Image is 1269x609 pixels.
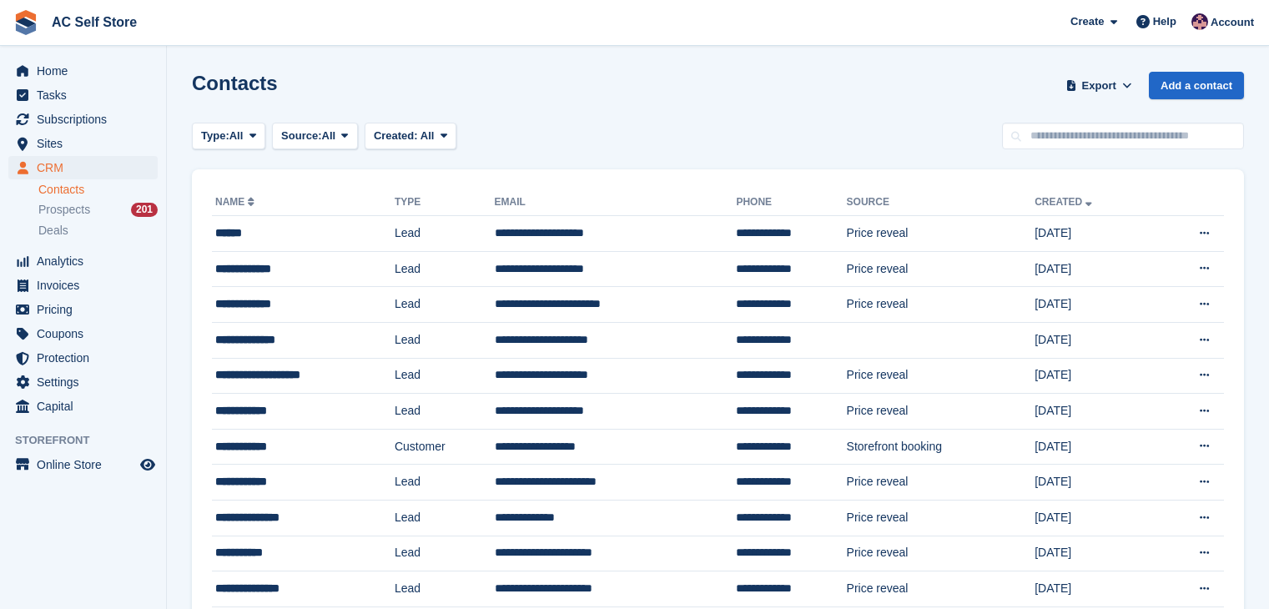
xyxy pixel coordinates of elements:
span: Help [1153,13,1176,30]
span: Online Store [37,453,137,476]
span: Pricing [37,298,137,321]
a: menu [8,83,158,107]
span: Capital [37,395,137,418]
td: [DATE] [1035,358,1155,394]
td: Lead [395,251,495,287]
td: Price reveal [847,287,1035,323]
a: menu [8,249,158,273]
span: Prospects [38,202,90,218]
span: Tasks [37,83,137,107]
td: Lead [395,465,495,501]
button: Export [1062,72,1136,99]
td: [DATE] [1035,251,1155,287]
a: menu [8,346,158,370]
h1: Contacts [192,72,278,94]
td: Lead [395,287,495,323]
span: Account [1211,14,1254,31]
span: CRM [37,156,137,179]
td: [DATE] [1035,394,1155,430]
span: Home [37,59,137,83]
td: Lead [395,322,495,358]
span: Invoices [37,274,137,297]
td: [DATE] [1035,571,1155,607]
a: AC Self Store [45,8,144,36]
td: Lead [395,536,495,571]
span: Storefront [15,432,166,449]
button: Type: All [192,123,265,150]
a: Preview store [138,455,158,475]
td: Price reveal [847,465,1035,501]
button: Created: All [365,123,456,150]
img: stora-icon-8386f47178a22dfd0bd8f6a31ec36ba5ce8667c1dd55bd0f319d3a0aa187defe.svg [13,10,38,35]
th: Phone [736,189,846,216]
span: All [420,129,435,142]
td: Price reveal [847,571,1035,607]
td: Price reveal [847,536,1035,571]
td: [DATE] [1035,322,1155,358]
td: [DATE] [1035,465,1155,501]
td: Lead [395,216,495,252]
td: [DATE] [1035,429,1155,465]
a: menu [8,453,158,476]
span: Export [1082,78,1116,94]
a: menu [8,274,158,297]
span: Settings [37,370,137,394]
a: menu [8,370,158,394]
span: Deals [38,223,68,239]
td: [DATE] [1035,287,1155,323]
span: Type: [201,128,229,144]
td: [DATE] [1035,216,1155,252]
span: Create [1070,13,1104,30]
td: Price reveal [847,358,1035,394]
span: All [322,128,336,144]
a: Created [1035,196,1095,208]
td: [DATE] [1035,536,1155,571]
span: Coupons [37,322,137,345]
a: Add a contact [1149,72,1244,99]
td: Price reveal [847,251,1035,287]
span: All [229,128,244,144]
td: [DATE] [1035,500,1155,536]
th: Type [395,189,495,216]
a: Deals [38,222,158,239]
span: Protection [37,346,137,370]
span: Created: [374,129,418,142]
a: Name [215,196,258,208]
a: menu [8,395,158,418]
div: 201 [131,203,158,217]
td: Price reveal [847,394,1035,430]
span: Sites [37,132,137,155]
th: Email [495,189,737,216]
td: Price reveal [847,500,1035,536]
span: Subscriptions [37,108,137,131]
a: menu [8,108,158,131]
td: Lead [395,500,495,536]
th: Source [847,189,1035,216]
a: Contacts [38,182,158,198]
a: menu [8,298,158,321]
td: Customer [395,429,495,465]
a: menu [8,322,158,345]
td: Price reveal [847,216,1035,252]
button: Source: All [272,123,358,150]
td: Lead [395,571,495,607]
td: Lead [395,394,495,430]
td: Storefront booking [847,429,1035,465]
a: Prospects 201 [38,201,158,219]
img: Ted Cox [1191,13,1208,30]
a: menu [8,156,158,179]
span: Source: [281,128,321,144]
span: Analytics [37,249,137,273]
a: menu [8,132,158,155]
a: menu [8,59,158,83]
td: Lead [395,358,495,394]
